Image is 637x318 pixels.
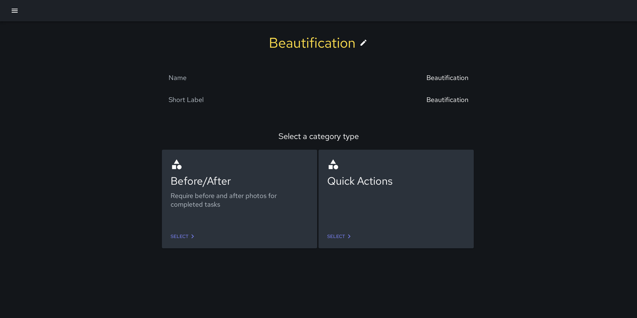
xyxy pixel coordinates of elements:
div: Require before and after photos for completed tasks [171,191,309,209]
div: Before/After [171,174,309,188]
div: Select a category type [14,131,623,141]
div: Name [169,73,187,82]
div: Short Label [169,95,204,104]
div: Beautification [426,73,468,82]
div: Beautification [426,95,468,104]
div: Quick Actions [327,174,465,188]
a: Select [324,230,356,243]
div: Beautification [269,33,355,52]
a: Select [168,230,199,243]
